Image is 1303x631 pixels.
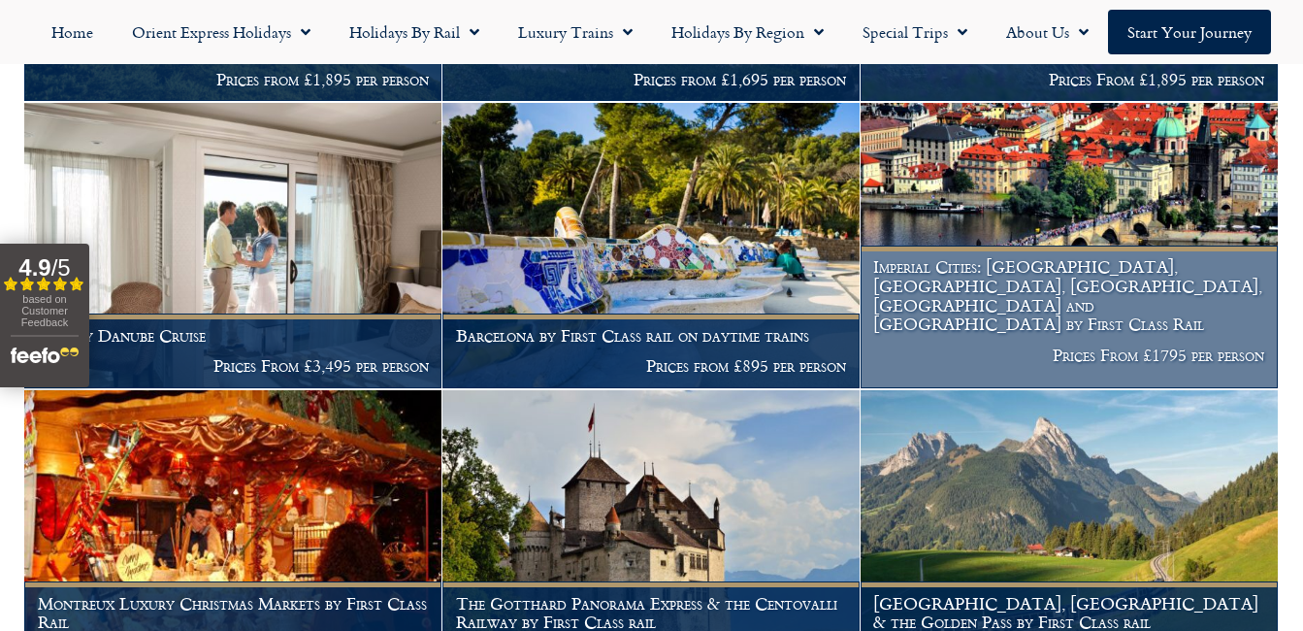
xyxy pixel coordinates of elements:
[442,103,861,388] a: Barcelona by First Class rail on daytime trains Prices from £895 per person
[652,10,843,54] a: Holidays by Region
[330,10,499,54] a: Holidays by Rail
[861,103,1279,388] a: Imperial Cities: [GEOGRAPHIC_DATA], [GEOGRAPHIC_DATA], [GEOGRAPHIC_DATA], [GEOGRAPHIC_DATA] and [...
[843,10,987,54] a: Special Trips
[456,326,847,346] h1: Barcelona by First Class rail on daytime trains
[987,10,1108,54] a: About Us
[24,103,442,388] a: Luxury Danube Cruise Prices From £3,495 per person
[38,356,429,376] p: Prices From £3,495 per person
[10,10,1293,54] nav: Menu
[113,10,330,54] a: Orient Express Holidays
[32,10,113,54] a: Home
[873,70,1264,89] p: Prices From £1,895 per person
[873,257,1264,334] h1: Imperial Cities: [GEOGRAPHIC_DATA], [GEOGRAPHIC_DATA], [GEOGRAPHIC_DATA], [GEOGRAPHIC_DATA] and [...
[873,346,1264,365] p: Prices From £1795 per person
[499,10,652,54] a: Luxury Trains
[1108,10,1271,54] a: Start your Journey
[38,70,429,89] p: Prices from £1,895 per person
[456,70,847,89] p: Prices from £1,695 per person
[456,356,847,376] p: Prices from £895 per person
[38,326,429,346] h1: Luxury Danube Cruise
